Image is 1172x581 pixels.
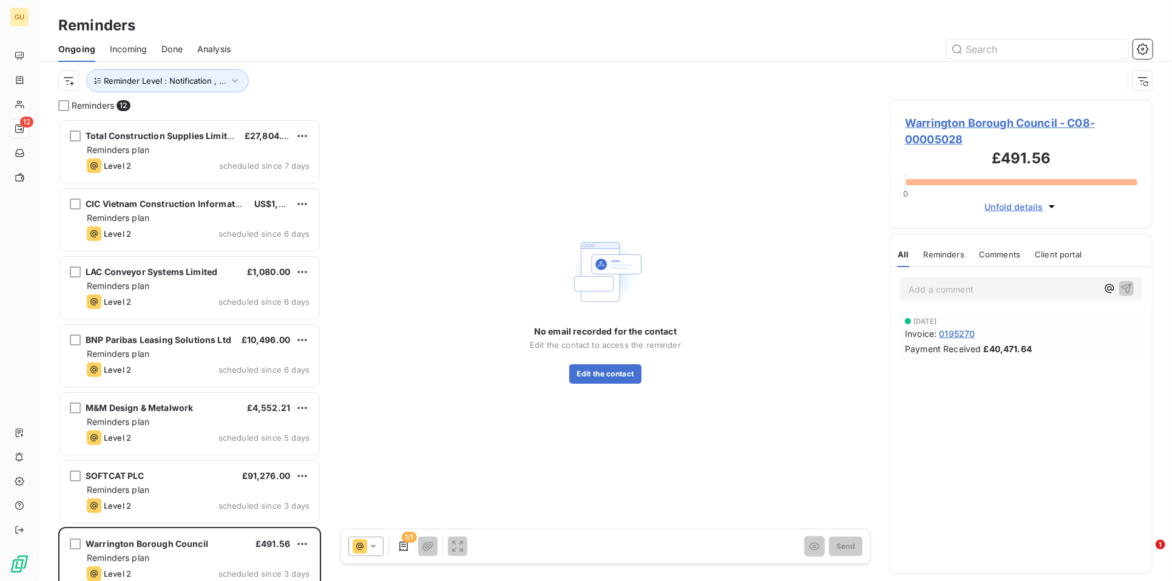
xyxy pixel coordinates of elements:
span: Reminders [924,250,964,259]
span: Payment Received [905,342,981,355]
span: 12 [20,117,33,127]
span: [DATE] [913,318,937,325]
span: Warrington Borough Council [86,539,208,549]
span: scheduled since 7 days [219,161,310,171]
span: Total Construction Supplies Limited [86,131,237,141]
span: £1,080.00 [247,267,290,277]
button: Reminder Level : Notification , ... [86,69,249,92]
span: scheduled since 6 days [218,297,310,307]
span: SOFTCAT PLC [86,471,144,481]
h3: Reminders [58,15,135,36]
span: Level 2 [104,433,131,443]
span: Level 2 [104,569,131,579]
span: 1/1 [402,532,416,543]
iframe: Intercom live chat [1131,540,1160,569]
span: Level 2 [104,297,131,307]
span: £10,496.00 [242,335,291,345]
span: Reminders [72,100,114,112]
span: £40,471.64 [984,342,1032,355]
span: All [898,250,909,259]
span: US$1,843.20 [254,199,310,209]
input: Search [946,39,1128,59]
span: Reminders plan [87,484,149,495]
span: scheduled since 3 days [218,501,310,511]
h3: £491.56 [905,148,1137,172]
span: 1 [1156,540,1165,549]
span: Level 2 [104,229,131,239]
span: Reminders plan [87,280,149,291]
button: Unfold details [981,200,1062,214]
span: Reminders plan [87,144,149,155]
img: Logo LeanPay [10,554,29,574]
span: scheduled since 5 days [218,433,310,443]
button: Edit the contact [569,364,641,384]
span: Incoming [110,43,147,55]
span: scheduled since 6 days [218,365,310,375]
a: 12 [10,119,29,138]
span: 12 [117,100,130,111]
span: LAC Conveyor Systems Limited [86,267,217,277]
span: Level 2 [104,365,131,375]
span: M&M Design & Metalwork [86,403,193,413]
span: No email recorded for the contact [534,325,677,338]
span: Comments [979,250,1020,259]
span: Reminder Level : Notification , ... [104,76,226,86]
span: scheduled since 6 days [218,229,310,239]
span: Edit the contact to access the reminder [530,340,681,350]
span: £27,804.15 [245,131,291,141]
span: Reminders plan [87,552,149,563]
span: Analysis [197,43,231,55]
div: GU [10,7,29,27]
span: Reminders plan [87,416,149,427]
span: Client portal [1035,250,1082,259]
span: Invoice : [905,327,937,340]
img: Empty state [566,233,644,311]
button: Send [829,537,862,556]
span: £91,276.00 [242,471,291,481]
span: Reminders plan [87,212,149,223]
span: £491.56 [256,539,290,549]
span: BNP Paribas Leasing Solutions Ltd [86,335,231,345]
span: Unfold details [985,200,1043,213]
span: Ongoing [58,43,95,55]
span: 0 [903,189,908,199]
span: £4,552.21 [247,403,290,413]
span: Level 2 [104,161,131,171]
span: Reminders plan [87,348,149,359]
span: Done [161,43,183,55]
span: Level 2 [104,501,131,511]
span: 0195270 [939,327,975,340]
span: CIC Vietnam Construction Informatics & Consultancy JSC [86,199,329,209]
span: scheduled since 3 days [218,569,310,579]
span: Warrington Borough Council - C08-00005028 [905,115,1137,148]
